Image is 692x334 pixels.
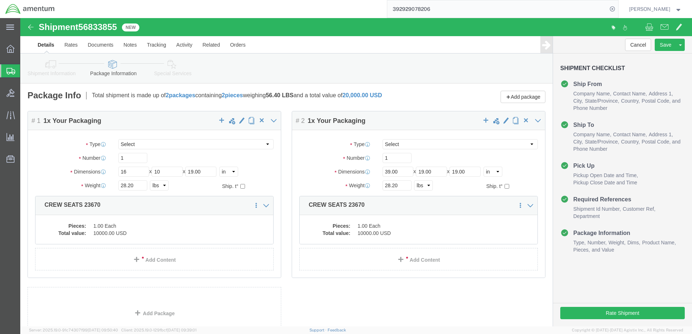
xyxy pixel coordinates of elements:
span: Client: 2025.19.0-129fbcf [121,328,197,332]
span: ADRIAN RODRIGUEZ, JR [629,5,670,13]
input: Search for shipment number, reference number [387,0,607,18]
a: Feedback [328,328,346,332]
img: logo [5,4,55,14]
span: Server: 2025.19.0-91c74307f99 [29,328,118,332]
button: [PERSON_NAME] [629,5,682,13]
span: [DATE] 09:50:40 [88,328,118,332]
iframe: FS Legacy Container [20,18,692,326]
span: Copyright © [DATE]-[DATE] Agistix Inc., All Rights Reserved [572,327,683,333]
span: [DATE] 09:39:01 [167,328,197,332]
a: Support [309,328,328,332]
